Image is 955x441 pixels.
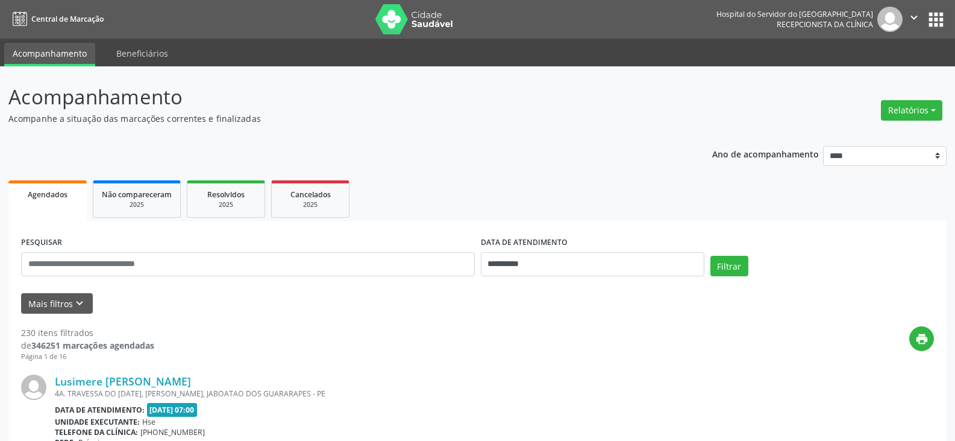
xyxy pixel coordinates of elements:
[102,189,172,200] span: Não compareceram
[8,112,665,125] p: Acompanhe a situação das marcações correntes e finalizadas
[877,7,903,32] img: img
[903,7,925,32] button: 
[55,427,138,437] b: Telefone da clínica:
[55,417,140,427] b: Unidade executante:
[142,417,155,427] span: Hse
[102,200,172,209] div: 2025
[31,340,154,351] strong: 346251 marcações agendadas
[907,11,921,24] i: 
[4,43,95,66] a: Acompanhamento
[28,189,67,200] span: Agendados
[108,43,177,64] a: Beneficiários
[777,19,873,30] span: Recepcionista da clínica
[290,189,331,200] span: Cancelados
[481,233,568,252] label: DATA DE ATENDIMENTO
[196,200,256,209] div: 2025
[712,146,819,161] p: Ano de acompanhamento
[55,405,145,415] b: Data de atendimento:
[73,297,86,310] i: keyboard_arrow_down
[147,403,198,417] span: [DATE] 07:00
[280,200,340,209] div: 2025
[31,14,104,24] span: Central de Marcação
[21,339,154,352] div: de
[925,9,947,30] button: apps
[21,326,154,339] div: 230 itens filtrados
[21,233,62,252] label: PESQUISAR
[21,375,46,400] img: img
[909,326,934,351] button: print
[21,293,93,314] button: Mais filtroskeyboard_arrow_down
[881,100,942,121] button: Relatórios
[55,375,191,388] a: Lusimere [PERSON_NAME]
[915,332,928,346] i: print
[710,256,748,276] button: Filtrar
[21,352,154,362] div: Página 1 de 16
[207,189,245,200] span: Resolvidos
[716,9,873,19] div: Hospital do Servidor do [GEOGRAPHIC_DATA]
[8,9,104,29] a: Central de Marcação
[140,427,205,437] span: [PHONE_NUMBER]
[8,82,665,112] p: Acompanhamento
[55,389,753,399] div: 4A. TRAVESSA DO [DATE], [PERSON_NAME], JABOATAO DOS GUARARAPES - PE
